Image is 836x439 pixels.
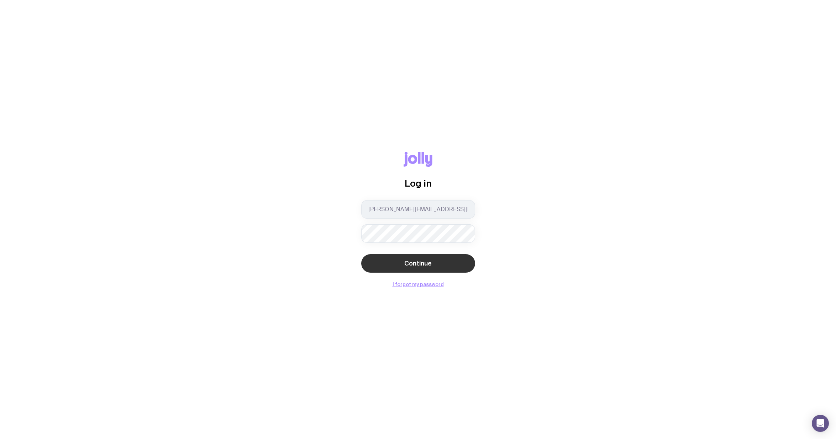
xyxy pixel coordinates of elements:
div: Open Intercom Messenger [812,415,829,432]
button: I forgot my password [393,282,444,287]
span: Continue [404,259,432,268]
span: Log in [405,178,432,188]
input: you@email.com [361,200,475,219]
button: Continue [361,254,475,273]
